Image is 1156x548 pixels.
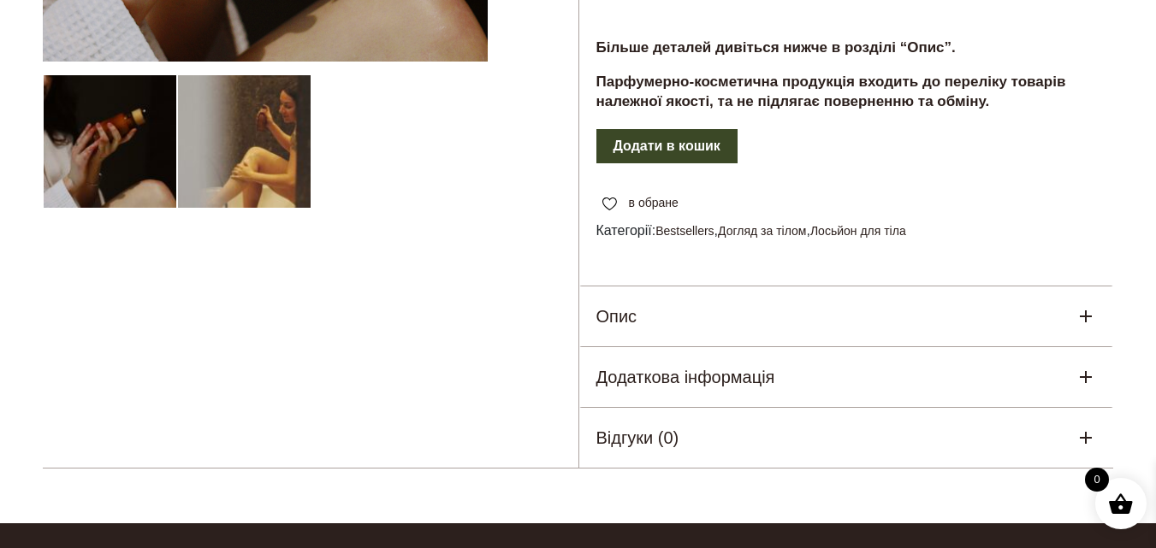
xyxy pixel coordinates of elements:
a: Догляд за тілом [718,224,806,238]
button: Додати в кошик [596,129,738,163]
img: unfavourite.svg [602,197,617,211]
a: Bestsellers [655,224,714,238]
span: Категорії: , , [596,221,1097,241]
h5: Додаткова інформація [596,364,775,390]
span: в обране [629,194,679,212]
strong: Більше деталей дивіться нижче в розділі “Опис”. [596,39,956,56]
a: в обране [596,194,685,212]
h5: Відгуки (0) [596,425,679,451]
a: Лосьйон для тіла [810,224,906,238]
strong: Парфумерно-косметична продукція входить до переліку товарів належної якості, та не підлягає повер... [596,74,1066,110]
h5: Опис [596,303,637,329]
span: 0 [1085,468,1109,492]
